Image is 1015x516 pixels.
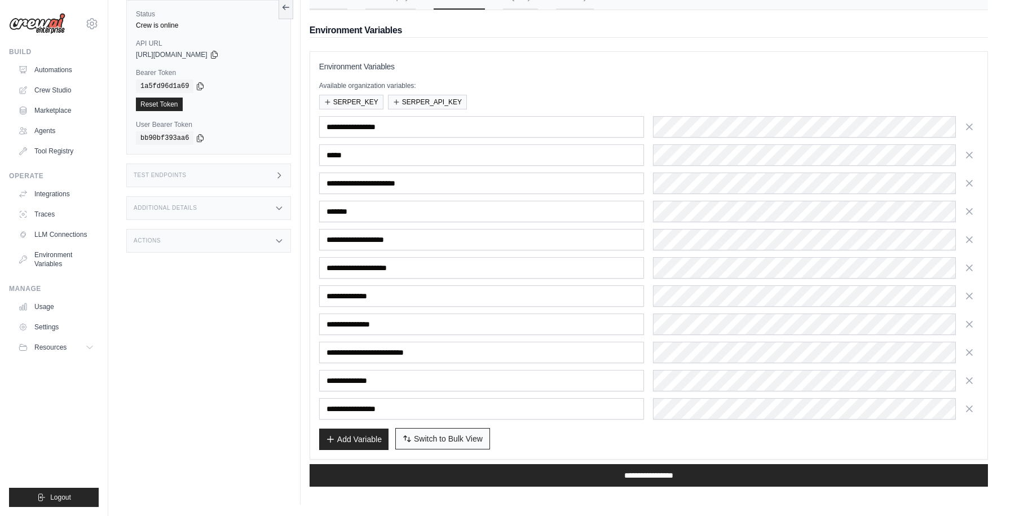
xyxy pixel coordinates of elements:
a: Crew Studio [14,81,99,99]
a: Usage [14,298,99,316]
a: Reset Token [136,98,183,111]
span: Resources [34,343,67,352]
img: Logo [9,13,65,34]
a: LLM Connections [14,226,99,244]
a: Traces [14,205,99,223]
p: Available organization variables: [319,81,978,90]
h2: Environment Variables [310,24,988,37]
div: Manage [9,284,99,293]
a: Agents [14,122,99,140]
a: Automations [14,61,99,79]
div: Build [9,47,99,56]
h3: Actions [134,237,161,244]
h3: Additional Details [134,205,197,211]
span: Logout [50,493,71,502]
a: Tool Registry [14,142,99,160]
code: 1a5fd96d1a69 [136,80,193,93]
button: Resources [14,338,99,356]
a: Marketplace [14,102,99,120]
button: Logout [9,488,99,507]
a: Settings [14,318,99,336]
a: Environment Variables [14,246,99,273]
div: Crew is online [136,21,281,30]
code: bb90bf393aa6 [136,131,193,145]
button: SERPER_KEY [319,95,383,109]
a: Integrations [14,185,99,203]
button: Add Variable [319,429,389,450]
span: [URL][DOMAIN_NAME] [136,50,208,59]
div: Operate [9,171,99,180]
label: Bearer Token [136,68,281,77]
label: Status [136,10,281,19]
label: User Bearer Token [136,120,281,129]
h3: Test Endpoints [134,172,187,179]
h3: Environment Variables [319,61,978,72]
button: Switch to Bulk View [395,428,490,449]
button: SERPER_API_KEY [388,95,467,109]
label: API URL [136,39,281,48]
span: Switch to Bulk View [414,433,483,444]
